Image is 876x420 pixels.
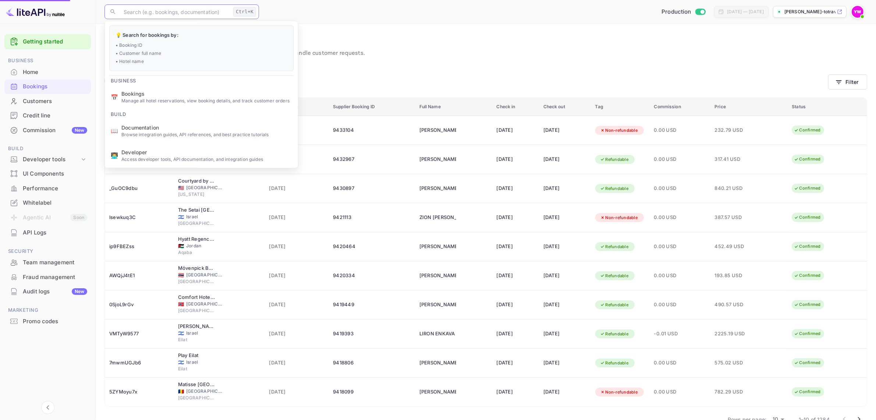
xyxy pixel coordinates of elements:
[714,243,751,251] span: 452.49 USD
[4,65,91,79] a: Home
[4,314,91,328] a: Promo codes
[4,167,91,181] div: UI Components
[654,359,706,367] span: 0.00 USD
[4,255,91,270] div: Team management
[4,109,91,122] a: Credit line
[497,299,535,311] div: [DATE]
[269,301,324,309] span: [DATE]
[23,68,87,77] div: Home
[591,98,650,116] th: Tag
[23,170,87,178] div: UI Components
[104,74,828,87] div: account-settings tabs
[23,184,87,193] div: Performance
[178,389,184,394] span: Romania
[595,126,643,135] div: Non-refundable
[543,183,586,194] div: [DATE]
[714,213,751,222] span: 387.57 USD
[109,328,169,340] div: VMTyW9577
[72,288,87,295] div: New
[419,270,456,282] div: SHIR BERENT
[543,386,586,398] div: [DATE]
[4,181,91,195] a: Performance
[727,8,764,15] div: [DATE] — [DATE]
[333,270,411,282] div: 9420334
[178,360,184,365] span: Israel
[789,155,826,164] div: Confirmed
[4,94,91,108] a: Customers
[333,299,411,311] div: 9419449
[654,126,706,134] span: 0.00 USD
[714,272,751,280] span: 193.85 USD
[4,80,91,94] div: Bookings
[595,242,634,251] div: Refundable
[419,386,456,398] div: RINA YANKO
[497,357,535,369] div: [DATE]
[333,212,411,223] div: 9421113
[186,213,223,220] span: Israel
[787,98,867,116] th: Status
[497,241,535,253] div: [DATE]
[333,124,411,136] div: 9433104
[828,74,867,89] button: Filter
[178,249,215,256] span: Aqaba
[105,98,867,407] table: booking table
[178,207,215,214] div: The Setai Tel Aviv, a Member of the leading hotels of the world
[121,148,292,156] span: Developer
[41,401,54,414] button: Collapse navigation
[714,126,751,134] span: 232.79 USD
[333,153,411,165] div: 9432967
[497,153,535,165] div: [DATE]
[109,357,169,369] div: 7mwmUGJb6
[714,330,751,338] span: 2225.19 USD
[714,388,751,396] span: 782.29 USD
[105,73,142,85] span: Business
[4,123,91,138] div: CommissionNew
[178,294,215,301] div: Comfort Hotel Xpress Tromso
[186,388,223,395] span: [GEOGRAPHIC_DATA]
[23,155,80,164] div: Developer tools
[497,270,535,282] div: [DATE]
[4,270,91,285] div: Fraud management
[4,167,91,180] a: UI Components
[269,272,324,280] span: [DATE]
[178,265,215,272] div: Mövenpick BDMS Wellness Resort Bangkok
[121,156,292,163] p: Access developer tools, API documentation, and integration guides
[595,184,634,193] div: Refundable
[497,386,535,398] div: [DATE]
[4,255,91,269] a: Team management
[654,213,706,222] span: 0.00 USD
[419,183,456,194] div: EUGENE KUPERMAN
[789,271,826,280] div: Confirmed
[539,98,591,116] th: Check out
[419,241,456,253] div: OBADA MAWASI
[186,301,223,307] span: [GEOGRAPHIC_DATA]
[333,357,411,369] div: 9418806
[595,271,634,280] div: Refundable
[109,212,169,223] div: lsewkuq3C
[497,124,535,136] div: [DATE]
[121,124,292,131] span: Documentation
[543,241,586,253] div: [DATE]
[789,184,826,193] div: Confirmed
[4,57,91,65] span: Business
[4,145,91,153] span: Build
[654,155,706,163] span: 0.00 USD
[4,153,91,166] div: Developer tools
[23,273,87,282] div: Fraud management
[104,49,867,58] p: View and manage all hotel bookings, track reservation statuses, and handle customer requests.
[654,272,706,280] span: 0.00 USD
[109,270,169,282] div: AWQjJ4tE1
[419,328,456,340] div: LIRON ENKAVA
[543,270,586,282] div: [DATE]
[714,359,751,367] span: 575.02 USD
[714,301,751,309] span: 490.57 USD
[654,184,706,193] span: 0.00 USD
[492,98,539,116] th: Check in
[419,357,456,369] div: ROEE YAISH
[269,388,324,396] span: [DATE]
[654,330,706,338] span: -0.01 USD
[789,242,826,251] div: Confirmed
[4,181,91,196] div: Performance
[178,177,215,185] div: Courtyard by Marriott New York Manhattan / Central Park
